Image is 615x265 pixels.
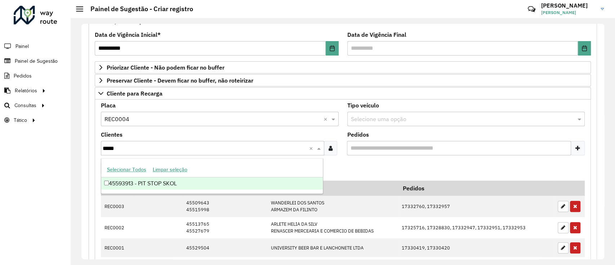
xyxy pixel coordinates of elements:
[107,65,224,70] span: Priorizar Cliente - Não podem ficar no buffer
[347,130,369,139] label: Pedidos
[107,90,162,96] span: Cliente para Recarga
[15,87,37,94] span: Relatórios
[150,164,191,175] button: Limpar seleção
[104,164,150,175] button: Selecionar Todos
[101,196,133,217] td: REC0003
[107,78,253,83] span: Preservar Cliente - Devem ficar no buffer, não roteirizar
[347,30,406,39] label: Data de Vigência Final
[14,72,32,80] span: Pedidos
[524,1,539,17] a: Contato Rápido
[101,238,133,257] td: REC0001
[182,196,267,217] td: 45509643 45515998
[101,158,323,194] ng-dropdown-panel: Options list
[541,2,595,9] h3: [PERSON_NAME]
[398,196,554,217] td: 17332760, 17332957
[267,217,398,238] td: ARLETE HELIA DA SILV RENASCER MERCEARIA E COMERCIO DE BEBIDAS
[398,217,554,238] td: 17325716, 17328830, 17332947, 17332951, 17332953
[398,238,554,257] td: 17330419, 17330420
[267,238,398,257] td: UNIVERSITY BEER BAR E LANCHONETE LTDA
[326,41,339,56] button: Choose Date
[267,196,398,217] td: WANDERLEI DOS SANTOS ARMAZEM DA FILINTO
[101,217,133,238] td: REC0002
[347,101,379,110] label: Tipo veículo
[15,43,29,50] span: Painel
[398,181,554,196] th: Pedidos
[15,57,58,65] span: Painel de Sugestão
[95,87,591,100] a: Cliente para Recarga
[309,144,315,153] span: Clear all
[14,116,27,124] span: Tático
[83,5,193,13] h2: Painel de Sugestão - Criar registro
[541,9,595,16] span: [PERSON_NAME]
[182,217,267,238] td: 45513765 45527679
[578,41,591,56] button: Choose Date
[267,181,398,196] th: Clientes
[324,115,330,123] span: Clear all
[95,30,161,39] label: Data de Vigência Inicial
[182,238,267,257] td: 45529504
[95,74,591,87] a: Preservar Cliente - Devem ficar no buffer, não roteirizar
[101,130,122,139] label: Clientes
[95,61,591,74] a: Priorizar Cliente - Não podem ficar no buffer
[101,177,323,190] div: 45593913 - PIT STOP SKOL
[14,102,36,109] span: Consultas
[101,101,116,110] label: Placa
